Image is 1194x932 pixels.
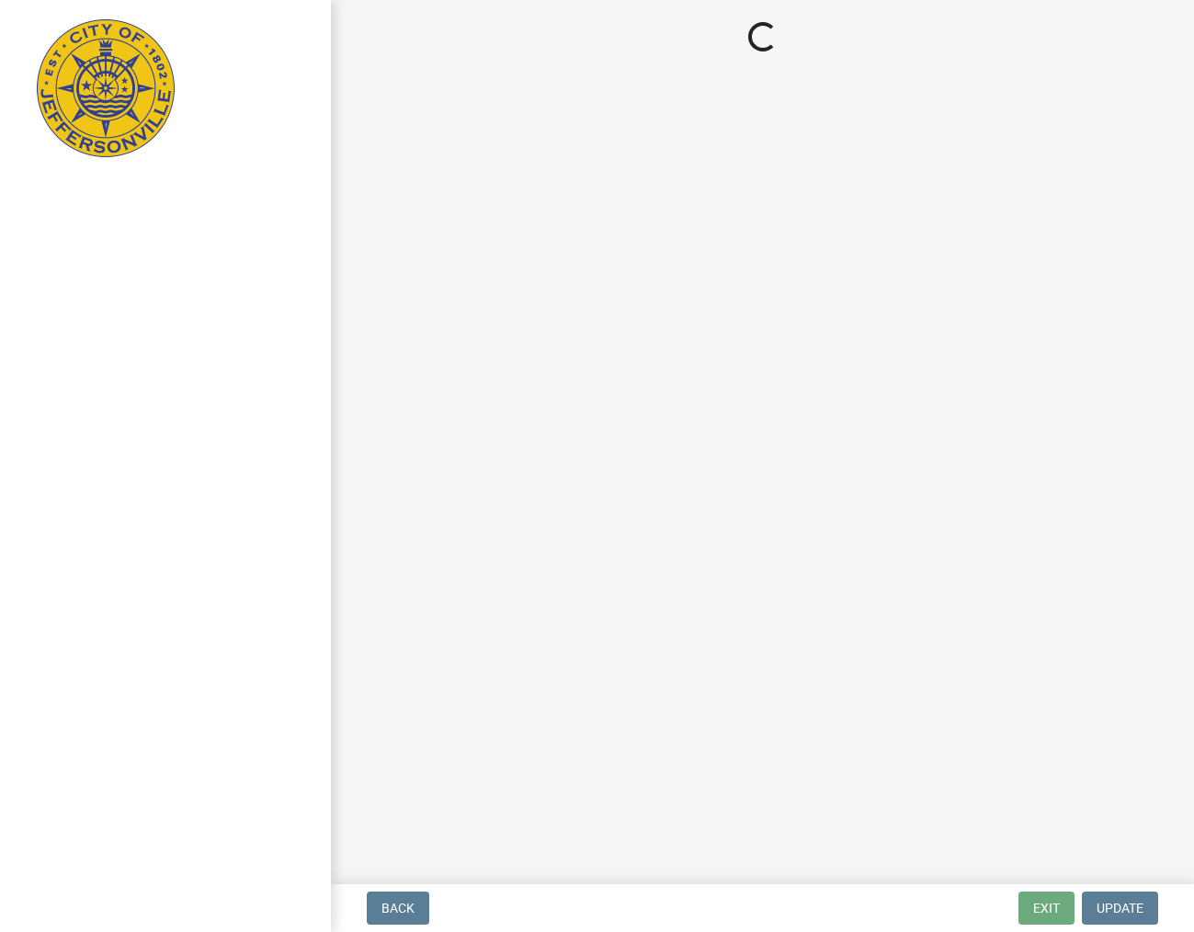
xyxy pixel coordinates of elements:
[1097,901,1143,915] span: Update
[37,19,175,157] img: City of Jeffersonville, Indiana
[381,901,415,915] span: Back
[367,892,429,925] button: Back
[1082,892,1158,925] button: Update
[1018,892,1075,925] button: Exit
